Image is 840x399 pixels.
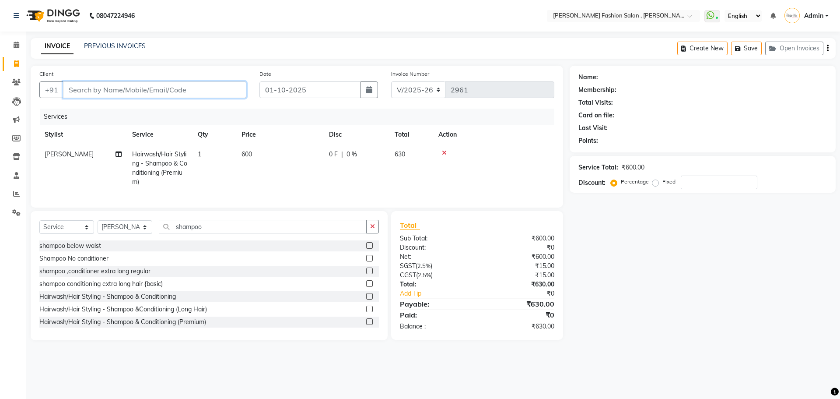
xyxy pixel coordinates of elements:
div: Discount: [578,178,605,187]
div: Hairwash/Hair Styling - Shampoo & Conditioning [39,292,176,301]
th: Stylist [39,125,127,145]
th: Price [236,125,324,145]
b: 08047224946 [96,4,135,28]
div: ₹630.00 [477,299,560,309]
span: SGST [400,262,416,270]
span: 2.5% [417,262,430,269]
div: Points: [578,136,598,145]
img: logo [22,4,82,28]
div: ₹600.00 [477,252,560,261]
div: Balance : [393,322,477,331]
span: Total [400,221,420,230]
th: Action [433,125,554,145]
label: Percentage [621,178,649,186]
span: 600 [241,150,252,158]
input: Search or Scan [159,220,367,233]
a: Add Tip [393,289,491,298]
div: Membership: [578,85,616,95]
div: ₹600.00 [477,234,560,243]
a: INVOICE [41,39,73,54]
div: ₹630.00 [477,280,560,289]
a: PREVIOUS INVOICES [84,42,146,50]
th: Qty [192,125,236,145]
span: 0 F [329,150,338,159]
input: Search by Name/Mobile/Email/Code [63,81,246,98]
div: Service Total: [578,163,618,172]
div: Shampoo No conditioner [39,254,108,263]
div: ₹630.00 [477,322,560,331]
div: Paid: [393,310,477,320]
div: Card on file: [578,111,614,120]
div: ₹0 [477,310,560,320]
button: Save [731,42,762,55]
div: Sub Total: [393,234,477,243]
th: Service [127,125,192,145]
span: 630 [395,150,405,158]
div: ₹15.00 [477,261,560,271]
span: 0 % [346,150,357,159]
label: Fixed [662,178,675,186]
button: Create New [677,42,728,55]
div: ( ) [393,261,477,271]
span: 2.5% [418,272,431,279]
div: Services [40,109,561,125]
div: Name: [578,73,598,82]
div: Hairwash/Hair Styling - Shampoo & Conditioning (Premium) [39,318,206,327]
div: Net: [393,252,477,261]
label: Client [39,70,53,78]
div: Total Visits: [578,98,613,107]
div: shampoo ,conditioner extra long regular [39,267,150,276]
button: +91 [39,81,64,98]
div: ₹0 [491,289,560,298]
span: CGST [400,271,416,279]
div: Last Visit: [578,124,608,133]
span: Hairwash/Hair Styling - Shampoo & Conditioning (Premium) [132,150,187,186]
button: Open Invoices [765,42,823,55]
label: Date [259,70,271,78]
div: ₹15.00 [477,271,560,280]
div: Hairwash/Hair Styling - Shampoo &Conditioning (Long Hair) [39,305,207,314]
div: ₹0 [477,243,560,252]
div: Payable: [393,299,477,309]
div: Discount: [393,243,477,252]
div: ( ) [393,271,477,280]
div: shampoo conditioning extra long hair {basic) [39,279,163,289]
img: Admin [784,8,800,23]
span: Admin [804,11,823,21]
th: Disc [324,125,389,145]
span: [PERSON_NAME] [45,150,94,158]
span: | [341,150,343,159]
label: Invoice Number [391,70,429,78]
div: ₹600.00 [622,163,644,172]
th: Total [389,125,433,145]
span: 1 [198,150,201,158]
div: Total: [393,280,477,289]
div: shampoo below waist [39,241,101,251]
